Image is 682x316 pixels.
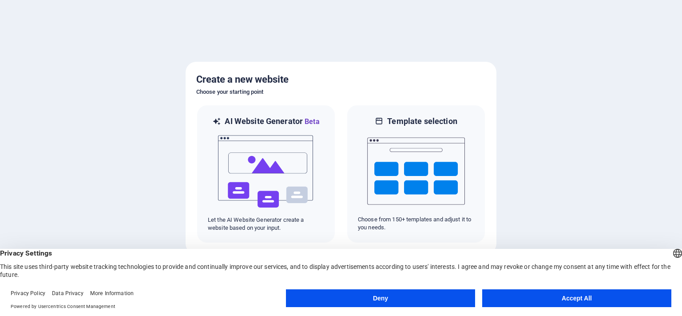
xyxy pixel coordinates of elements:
img: ai [217,127,315,216]
h5: Create a new website [196,72,486,87]
h6: Choose your starting point [196,87,486,97]
span: Beta [303,117,320,126]
div: AI Website GeneratorBetaaiLet the AI Website Generator create a website based on your input. [196,104,336,244]
h6: Template selection [387,116,457,127]
p: Choose from 150+ templates and adjust it to you needs. [358,216,474,232]
h6: AI Website Generator [225,116,319,127]
div: Template selectionChoose from 150+ templates and adjust it to you needs. [346,104,486,244]
p: Let the AI Website Generator create a website based on your input. [208,216,324,232]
